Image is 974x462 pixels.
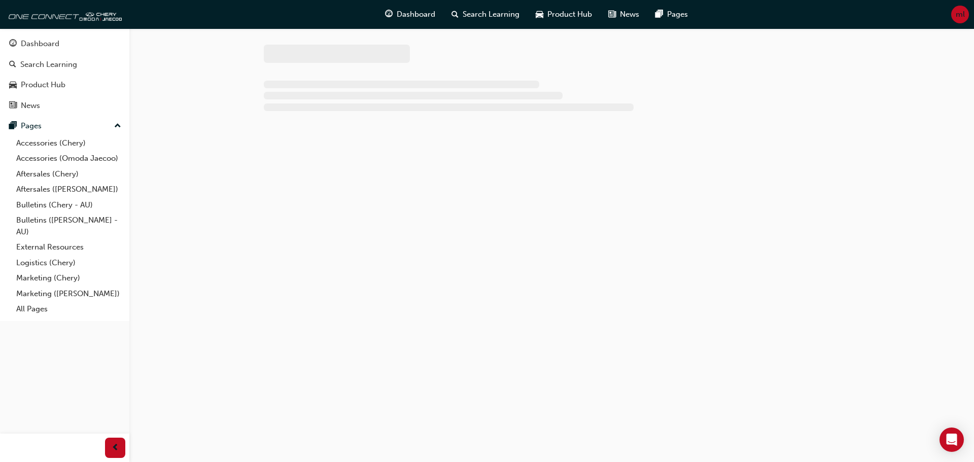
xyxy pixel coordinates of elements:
span: prev-icon [112,442,119,454]
span: search-icon [451,8,459,21]
img: oneconnect [5,4,122,24]
div: Dashboard [21,38,59,50]
span: News [620,9,639,20]
button: DashboardSearch LearningProduct HubNews [4,32,125,117]
a: Marketing (Chery) [12,270,125,286]
span: pages-icon [9,122,17,131]
span: ml [956,9,965,20]
a: news-iconNews [600,4,647,25]
span: Search Learning [463,9,519,20]
a: Aftersales (Chery) [12,166,125,182]
span: guage-icon [385,8,393,21]
span: car-icon [536,8,543,21]
a: Bulletins (Chery - AU) [12,197,125,213]
span: search-icon [9,60,16,69]
a: guage-iconDashboard [377,4,443,25]
span: up-icon [114,120,121,133]
div: News [21,100,40,112]
div: Product Hub [21,79,65,91]
div: Search Learning [20,59,77,70]
a: News [4,96,125,115]
span: news-icon [9,101,17,111]
a: External Resources [12,239,125,255]
a: Logistics (Chery) [12,255,125,271]
a: Dashboard [4,34,125,53]
a: Bulletins ([PERSON_NAME] - AU) [12,212,125,239]
a: Accessories (Omoda Jaecoo) [12,151,125,166]
a: pages-iconPages [647,4,696,25]
button: Pages [4,117,125,135]
a: Search Learning [4,55,125,74]
a: Accessories (Chery) [12,135,125,151]
a: Product Hub [4,76,125,94]
a: car-iconProduct Hub [528,4,600,25]
span: Dashboard [397,9,435,20]
a: Marketing ([PERSON_NAME]) [12,286,125,302]
div: Open Intercom Messenger [940,428,964,452]
a: Aftersales ([PERSON_NAME]) [12,182,125,197]
span: guage-icon [9,40,17,49]
a: search-iconSearch Learning [443,4,528,25]
span: news-icon [608,8,616,21]
span: Pages [667,9,688,20]
div: Pages [21,120,42,132]
span: Product Hub [547,9,592,20]
a: All Pages [12,301,125,317]
span: pages-icon [655,8,663,21]
span: car-icon [9,81,17,90]
button: ml [951,6,969,23]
